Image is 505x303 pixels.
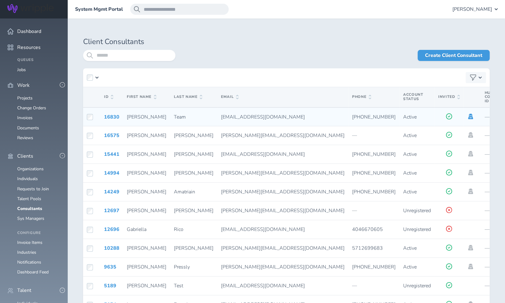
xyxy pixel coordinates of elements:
span: ID [104,95,113,99]
img: Wripple [7,4,54,13]
a: 14994 [104,170,119,176]
span: [PERSON_NAME] [127,132,166,139]
a: Impersonate [467,132,474,138]
a: 12696 [104,226,119,233]
span: 5712699683 [352,245,383,252]
a: Impersonate [467,264,474,269]
span: Test [174,282,183,289]
span: [PHONE_NUMBER] [352,264,396,270]
span: 4046670605 [352,226,383,233]
a: Talent Pools [17,196,41,202]
a: Dashboard Feed [17,269,49,275]
span: Active [403,264,417,270]
span: Invited [438,95,460,99]
a: 9635 [104,264,116,270]
span: Team [174,114,186,120]
a: Sys Managers [17,216,44,221]
a: Consultants [17,206,42,212]
a: Industries [17,249,36,255]
span: Email [221,95,238,99]
span: First Name [127,95,156,99]
span: Active [403,114,417,120]
span: [PERSON_NAME] [127,151,166,158]
a: 5189 [104,282,116,289]
span: [PERSON_NAME][EMAIL_ADDRESS][DOMAIN_NAME] [221,264,345,270]
span: Rico [174,226,183,233]
span: [EMAIL_ADDRESS][DOMAIN_NAME] [221,226,305,233]
a: Individuals [17,176,38,182]
a: Invoice Items [17,240,42,245]
span: Active [403,132,417,139]
a: 12697 [104,207,119,214]
a: 10288 [104,245,119,252]
a: Impersonate [467,170,474,175]
a: Change Orders [17,105,46,111]
span: Account Status [403,92,423,101]
span: [EMAIL_ADDRESS][DOMAIN_NAME] [221,151,305,158]
a: 16830 [104,114,119,120]
a: Impersonate [467,245,474,250]
span: [PHONE_NUMBER] [352,114,396,120]
span: [PHONE_NUMBER] [352,188,396,195]
a: 15441 [104,151,119,158]
a: System Mgmt Portal [75,6,123,12]
a: 14249 [104,188,119,195]
span: Active [403,245,417,252]
span: [PERSON_NAME][EMAIL_ADDRESS][DOMAIN_NAME] [221,188,345,195]
span: [PERSON_NAME][EMAIL_ADDRESS][DOMAIN_NAME] [221,207,345,214]
span: [PERSON_NAME][EMAIL_ADDRESS][DOMAIN_NAME] [221,245,345,252]
span: [PERSON_NAME] [127,282,166,289]
span: [PERSON_NAME] [174,207,214,214]
h1: Client Consultants [83,38,490,46]
span: [PHONE_NUMBER] [352,151,396,158]
span: Pressly [174,264,190,270]
span: Work [17,83,30,88]
span: [PERSON_NAME] [127,207,166,214]
span: [PERSON_NAME] [174,245,214,252]
span: Unregistered [403,226,431,233]
p: — [352,283,396,289]
button: - [60,288,65,293]
a: Requests to Join [17,186,49,192]
a: Documents [17,125,39,131]
span: Phone [352,95,371,99]
a: Create Client Consultant [418,50,490,61]
span: [PERSON_NAME][EMAIL_ADDRESS][DOMAIN_NAME] [221,170,345,176]
span: [PERSON_NAME] [127,188,166,195]
span: Active [403,188,417,195]
span: [PERSON_NAME] [127,170,166,176]
span: Dashboard [17,29,41,34]
span: [PERSON_NAME][EMAIL_ADDRESS][DOMAIN_NAME] [221,132,345,139]
a: 16575 [104,132,119,139]
p: — [352,208,396,213]
a: Organizations [17,166,44,172]
span: Talent [17,288,31,293]
span: Resources [17,45,41,50]
button: [PERSON_NAME] [452,4,498,15]
span: [EMAIL_ADDRESS][DOMAIN_NAME] [221,114,305,120]
span: Gabriella [127,226,146,233]
span: Active [403,170,417,176]
a: Impersonate [467,188,474,194]
a: Invoices [17,115,33,121]
a: Reviews [17,135,33,141]
a: Projects [17,95,33,101]
span: Unregistered [403,282,431,289]
span: [PERSON_NAME] [174,132,214,139]
span: [PHONE_NUMBER] [352,170,396,176]
a: Jobs [17,67,26,73]
span: Active [403,151,417,158]
button: - [60,153,65,158]
span: [PERSON_NAME] [127,114,166,120]
span: [PERSON_NAME] [174,151,214,158]
a: Notifications [17,259,41,265]
h4: Configure [17,231,60,235]
h4: Queues [17,58,60,62]
span: [EMAIL_ADDRESS][DOMAIN_NAME] [221,282,305,289]
a: Impersonate [467,151,474,156]
span: Amatriain [174,188,195,195]
span: [PERSON_NAME] [452,6,492,12]
span: [PERSON_NAME] [127,245,166,252]
span: Clients [17,153,33,159]
span: [PERSON_NAME] [127,264,166,270]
